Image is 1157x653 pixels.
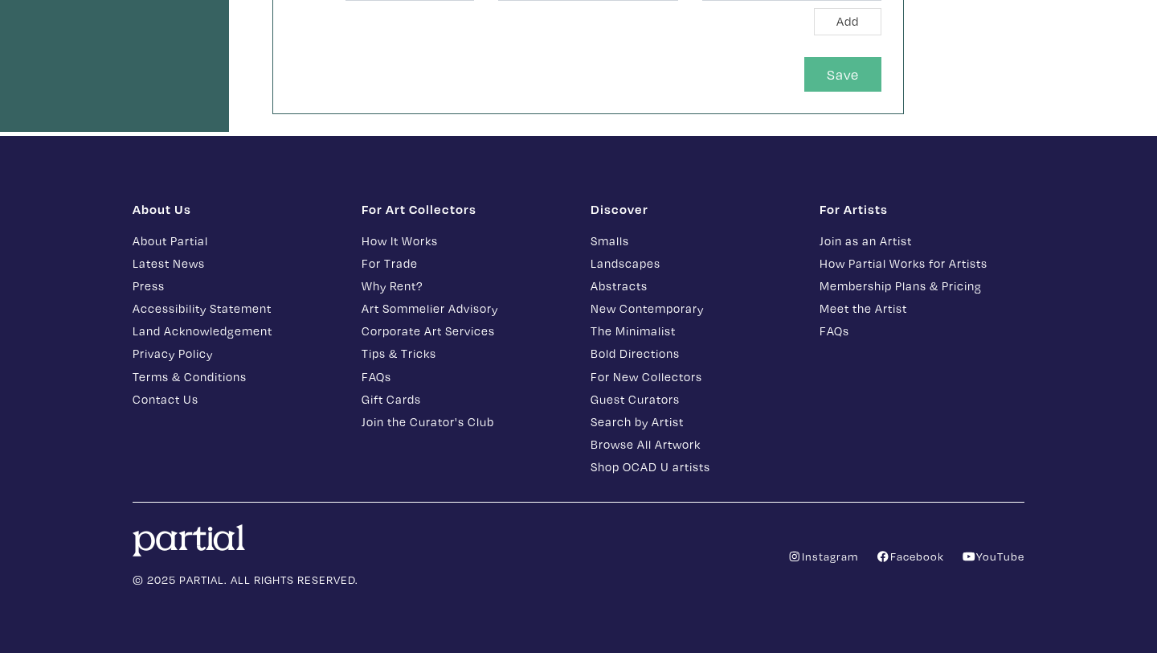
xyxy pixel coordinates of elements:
[362,277,566,295] a: Why Rent?
[362,299,566,318] a: Art Sommelier Advisory
[820,232,1024,250] a: Join as an Artist
[362,344,566,363] a: Tips & Tricks
[591,368,795,386] a: For New Collectors
[804,57,881,92] button: Save
[133,368,337,386] a: Terms & Conditions
[820,277,1024,295] a: Membership Plans & Pricing
[362,322,566,340] a: Corporate Art Services
[591,413,795,431] a: Search by Artist
[133,322,337,340] a: Land Acknowledgement
[362,390,566,409] a: Gift Cards
[820,322,1024,340] a: FAQs
[591,435,795,454] a: Browse All Artwork
[876,548,944,564] a: Facebook
[787,548,858,564] a: Instagram
[591,277,795,295] a: Abstracts
[133,254,337,273] a: Latest News
[591,458,795,476] a: Shop OCAD U artists
[362,232,566,250] a: How It Works
[820,254,1024,273] a: How Partial Works for Artists
[133,344,337,363] a: Privacy Policy
[591,299,795,318] a: New Contemporary
[820,201,1024,217] h1: For Artists
[362,254,566,273] a: For Trade
[133,390,337,409] a: Contact Us
[591,254,795,273] a: Landscapes
[591,232,795,250] a: Smalls
[362,368,566,386] a: FAQs
[591,201,795,217] h1: Discover
[962,548,1024,564] a: YouTube
[591,344,795,363] a: Bold Directions
[133,277,337,295] a: Press
[362,201,566,217] h1: For Art Collectors
[591,322,795,340] a: The Minimalist
[121,524,578,589] div: © 2025 PARTIAL. ALL RIGHTS RESERVED.
[814,8,881,36] button: Add
[133,524,245,556] img: logo.svg
[133,232,337,250] a: About Partial
[591,390,795,409] a: Guest Curators
[133,299,337,318] a: Accessibility Statement
[362,413,566,431] a: Join the Curator's Club
[133,201,337,217] h1: About Us
[820,299,1024,318] a: Meet the Artist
